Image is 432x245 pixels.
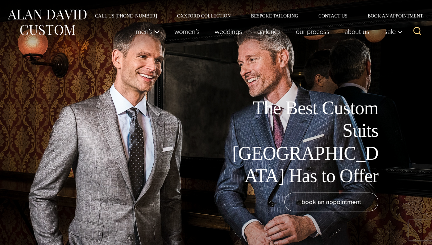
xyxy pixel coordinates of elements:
[358,13,425,18] a: Book an Appointment
[241,13,308,18] a: Bespoke Tailoring
[302,197,361,207] span: book an appointment
[85,13,425,18] nav: Secondary Navigation
[167,25,207,38] a: Women’s
[409,24,425,40] button: View Search Form
[136,28,159,35] span: Men’s
[337,25,377,38] a: About Us
[288,25,337,38] a: Our Process
[167,13,241,18] a: Oxxford Collection
[85,13,167,18] a: Call Us [PHONE_NUMBER]
[207,25,250,38] a: weddings
[384,28,402,35] span: Sale
[227,97,378,187] h1: The Best Custom Suits [GEOGRAPHIC_DATA] Has to Offer
[128,25,406,38] nav: Primary Navigation
[7,7,87,37] img: Alan David Custom
[284,193,378,211] a: book an appointment
[250,25,288,38] a: Galleries
[308,13,358,18] a: Contact Us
